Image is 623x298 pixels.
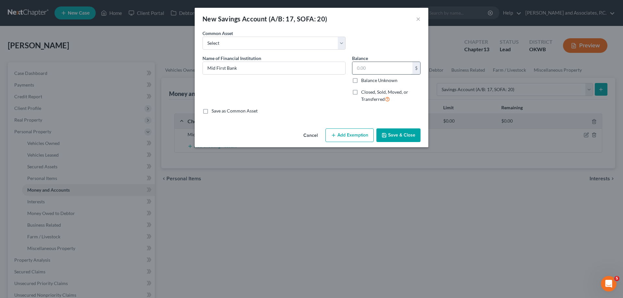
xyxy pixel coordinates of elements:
[416,15,421,23] button: ×
[202,14,327,23] div: New Savings Account (A/B: 17, SOFA: 20)
[614,276,619,281] span: 5
[202,30,233,37] label: Common Asset
[352,62,412,74] input: 0.00
[203,62,345,74] input: Enter name...
[601,276,617,292] iframe: Intercom live chat
[361,77,397,84] label: Balance Unknown
[376,128,421,142] button: Save & Close
[412,62,420,74] div: $
[212,108,258,114] label: Save as Common Asset
[352,55,368,62] label: Balance
[202,55,261,61] span: Name of Financial Institution
[298,129,323,142] button: Cancel
[325,128,374,142] button: Add Exemption
[361,89,408,102] span: Closed, Sold, Moved, or Transferred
